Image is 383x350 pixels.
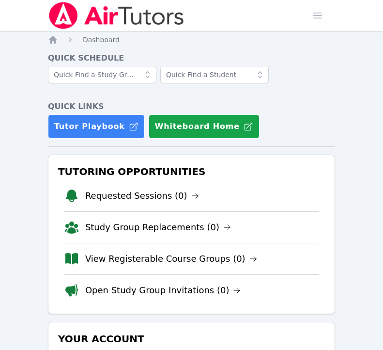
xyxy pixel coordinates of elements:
[83,35,120,45] a: Dashboard
[56,330,327,348] h3: Your Account
[48,66,156,83] input: Quick Find a Study Group
[48,52,335,64] h4: Quick Schedule
[48,2,185,29] img: Air Tutors
[48,114,145,139] a: Tutor Playbook
[85,252,257,266] a: View Registerable Course Groups (0)
[160,66,269,83] input: Quick Find a Student
[85,284,241,297] a: Open Study Group Invitations (0)
[149,114,260,139] button: Whiteboard Home
[48,101,335,112] h4: Quick Links
[85,189,199,203] a: Requested Sessions (0)
[48,35,335,45] nav: Breadcrumb
[83,36,120,44] span: Dashboard
[56,163,327,180] h3: Tutoring Opportunities
[85,221,231,234] a: Study Group Replacements (0)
